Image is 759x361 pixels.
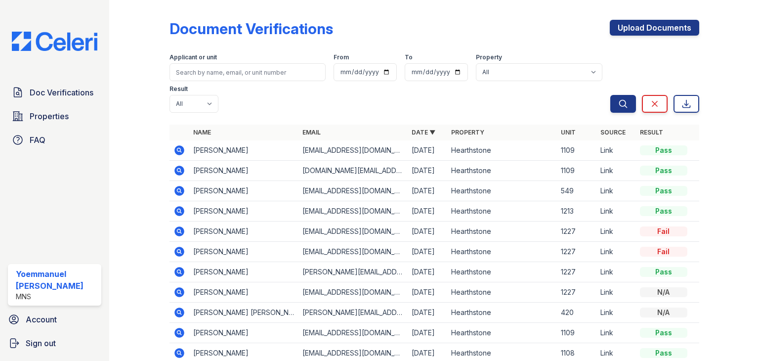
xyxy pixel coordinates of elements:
td: 1109 [557,323,596,343]
div: N/A [640,287,687,297]
label: To [405,53,413,61]
td: Link [596,140,636,161]
td: [DATE] [408,181,447,201]
td: 1213 [557,201,596,222]
a: Property [451,129,484,136]
td: [EMAIL_ADDRESS][DOMAIN_NAME] [298,222,408,242]
td: [PERSON_NAME] [189,181,298,201]
a: Sign out [4,333,105,353]
td: 1227 [557,282,596,303]
td: Link [596,181,636,201]
td: Hearthstone [447,323,556,343]
td: [PERSON_NAME] [189,323,298,343]
td: Hearthstone [447,242,556,262]
div: Pass [640,348,687,358]
td: [PERSON_NAME] [189,140,298,161]
div: Pass [640,328,687,338]
td: [EMAIL_ADDRESS][DOMAIN_NAME] [298,242,408,262]
a: Account [4,310,105,329]
td: Link [596,323,636,343]
a: Upload Documents [610,20,699,36]
td: [PERSON_NAME] [189,282,298,303]
div: Pass [640,206,687,216]
td: [PERSON_NAME] [189,161,298,181]
td: Link [596,201,636,222]
td: Hearthstone [447,262,556,282]
input: Search by name, email, or unit number [169,63,326,81]
td: Link [596,282,636,303]
a: Unit [561,129,576,136]
td: Hearthstone [447,181,556,201]
td: [EMAIL_ADDRESS][DOMAIN_NAME] [298,140,408,161]
td: [DATE] [408,303,447,323]
a: Properties [8,106,101,126]
td: [DATE] [408,140,447,161]
td: [EMAIL_ADDRESS][DOMAIN_NAME] [298,323,408,343]
label: From [334,53,349,61]
span: Properties [30,110,69,122]
td: [EMAIL_ADDRESS][DOMAIN_NAME] [298,282,408,303]
td: [PERSON_NAME][EMAIL_ADDRESS][PERSON_NAME][DOMAIN_NAME] [298,303,408,323]
label: Applicant or unit [169,53,217,61]
td: 1109 [557,140,596,161]
td: [PERSON_NAME] [189,201,298,222]
td: [PERSON_NAME][EMAIL_ADDRESS][DOMAIN_NAME] [298,262,408,282]
td: [DATE] [408,242,447,262]
td: Link [596,161,636,181]
span: Sign out [26,337,56,349]
td: [DOMAIN_NAME][EMAIL_ADDRESS][PERSON_NAME][DOMAIN_NAME] [298,161,408,181]
td: [EMAIL_ADDRESS][DOMAIN_NAME] [298,201,408,222]
td: Link [596,262,636,282]
div: N/A [640,308,687,317]
td: [EMAIL_ADDRESS][DOMAIN_NAME] [298,181,408,201]
label: Result [169,85,188,93]
span: Doc Verifications [30,87,93,98]
span: Account [26,314,57,325]
td: 1227 [557,222,596,242]
div: Pass [640,186,687,196]
td: Hearthstone [447,222,556,242]
a: Result [640,129,663,136]
td: Hearthstone [447,303,556,323]
a: FAQ [8,130,101,150]
td: Hearthstone [447,161,556,181]
td: [DATE] [408,262,447,282]
td: [PERSON_NAME] [189,222,298,242]
td: [PERSON_NAME] [PERSON_NAME] [189,303,298,323]
td: [DATE] [408,222,447,242]
a: Doc Verifications [8,83,101,102]
td: 1109 [557,161,596,181]
div: Fail [640,226,687,236]
td: 1227 [557,242,596,262]
td: [PERSON_NAME] [189,262,298,282]
div: Pass [640,166,687,176]
img: CE_Logo_Blue-a8612792a0a2168367f1c8372b55b34899dd931a85d93a1a3d3e32e68fde9ad4.png [4,32,105,51]
td: [DATE] [408,323,447,343]
td: 1227 [557,262,596,282]
div: Yoemmanuel [PERSON_NAME] [16,268,97,292]
label: Property [476,53,502,61]
a: Date ▼ [412,129,435,136]
div: Pass [640,267,687,277]
td: Hearthstone [447,201,556,222]
td: Link [596,303,636,323]
td: Link [596,242,636,262]
a: Source [600,129,626,136]
a: Name [193,129,211,136]
span: FAQ [30,134,45,146]
div: MNS [16,292,97,302]
td: [DATE] [408,161,447,181]
a: Email [302,129,321,136]
td: [PERSON_NAME] [189,242,298,262]
div: Document Verifications [169,20,333,38]
td: Link [596,222,636,242]
td: 549 [557,181,596,201]
td: [DATE] [408,282,447,303]
td: [DATE] [408,201,447,222]
td: 420 [557,303,596,323]
div: Pass [640,145,687,155]
td: Hearthstone [447,140,556,161]
div: Fail [640,247,687,257]
td: Hearthstone [447,282,556,303]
